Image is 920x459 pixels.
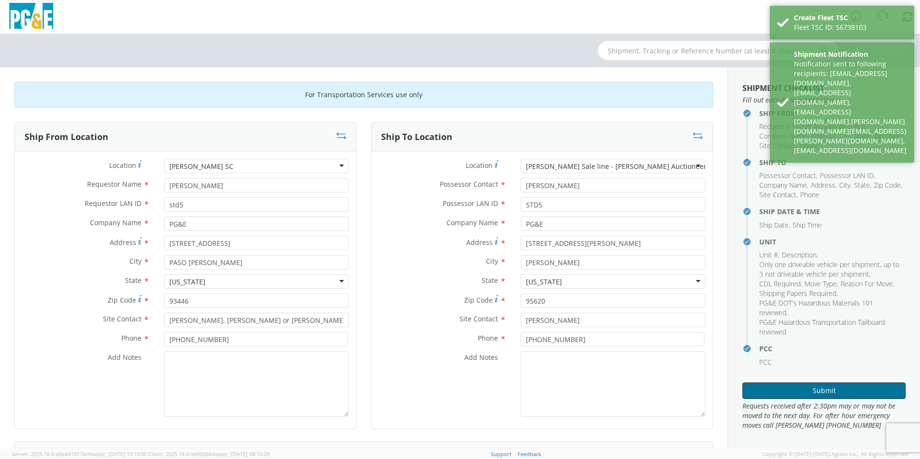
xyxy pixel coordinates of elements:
[464,353,498,362] span: Add Notes
[482,276,498,285] span: State
[759,171,818,180] li: ,
[466,161,493,170] span: Location
[110,238,136,247] span: Address
[805,279,837,288] span: Move Type
[759,260,903,279] li: ,
[841,279,893,288] span: Reason For Move
[800,190,819,199] span: Phone
[108,353,141,362] span: Add Notes
[759,260,899,279] span: Only one driveable vehicle per shipment, up to 3 not driveable vehicle per shipment
[759,289,836,298] span: Shipping Papers Required
[759,141,798,151] li: ,
[129,256,141,266] span: City
[759,171,816,180] span: Possessor Contact
[782,250,818,260] li: ,
[820,171,874,180] span: Possessor LAN ID
[820,171,875,180] li: ,
[759,141,796,150] span: Site Contact
[125,276,141,285] span: State
[759,208,906,215] h4: Ship Date & Time
[466,238,493,247] span: Address
[759,159,906,166] h4: Ship To
[759,180,808,190] li: ,
[794,13,907,23] div: Create Fleet TSC
[486,256,498,266] span: City
[854,180,870,190] span: State
[447,218,498,227] span: Company Name
[782,250,817,259] span: Description
[759,122,812,131] li: ,
[759,220,789,229] span: Ship Date
[759,190,798,200] li: ,
[759,250,778,259] span: Unit #
[109,161,136,170] span: Location
[762,450,908,458] span: Copyright © [DATE]-[DATE] Agistix Inc., All Rights Reserved
[759,131,807,140] span: Company Name
[742,83,824,93] strong: Shipment Checklist
[598,41,839,60] input: Shipment, Tracking or Reference Number (at least 4 chars)
[85,199,141,208] span: Requestor LAN ID
[759,238,906,245] h4: Unit
[874,180,902,190] li: ,
[759,279,801,288] span: CDL Required
[759,122,810,131] span: Requestor Name
[792,220,822,229] span: Ship Time
[526,162,750,171] div: [PERSON_NAME] Sale line - [PERSON_NAME] Auctioneers - DXL - DXSL
[491,450,511,458] a: Support
[460,314,498,323] span: Site Contact
[841,279,894,289] li: ,
[805,279,838,289] li: ,
[759,289,838,298] li: ,
[811,180,837,190] li: ,
[759,298,873,317] span: PG&E DOT's Hazardous Materials 101 reviewed
[169,277,205,287] div: [US_STATE]
[108,295,136,305] span: Zip Code
[381,132,452,142] h3: Ship To Location
[526,277,562,287] div: [US_STATE]
[759,250,779,260] li: ,
[759,318,885,336] span: PG&E Hazardous Transportation Tailboard reviewed
[854,180,871,190] li: ,
[759,190,796,199] span: Site Contact
[839,180,850,190] span: City
[87,179,141,189] span: Requestor Name
[759,131,808,141] li: ,
[759,110,906,117] h4: Ship From
[464,295,493,305] span: Zip Code
[7,3,55,31] img: pge-logo-06675f144f4cfa6a6814.png
[90,218,141,227] span: Company Name
[742,401,906,430] span: Requests received after 2:30pm may or may not be moved to the next day. For after hour emergency ...
[121,333,141,343] span: Phone
[478,333,498,343] span: Phone
[14,82,713,108] div: For Transportation Services use only
[169,162,233,171] div: [PERSON_NAME] SC
[794,23,907,32] div: Fleet TSC ID: 56738103
[759,180,807,190] span: Company Name
[211,450,269,458] span: master, [DATE] 08:10:29
[742,95,906,105] span: Fill out each form listed below
[874,180,901,190] span: Zip Code
[88,450,147,458] span: master, [DATE] 10:10:00
[759,220,790,230] li: ,
[443,199,498,208] span: Possessor LAN ID
[148,450,269,458] span: Client: 2025.18.0-0e69584
[759,345,906,352] h4: PCC
[25,132,108,142] h3: Ship From Location
[440,179,498,189] span: Possessor Contact
[811,180,835,190] span: Address
[742,382,906,399] button: Submit
[103,314,141,323] span: Site Contact
[794,50,907,59] div: Shipment Notification
[759,298,903,318] li: ,
[839,180,852,190] li: ,
[518,450,541,458] a: Feedback
[12,450,147,458] span: Server: 2025.18.0-a0edd1917ac
[759,357,772,367] span: PCC
[759,279,802,289] li: ,
[794,59,907,155] div: Notification sent to following recipients: [EMAIL_ADDRESS][DOMAIN_NAME],[EMAIL_ADDRESS][DOMAIN_NA...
